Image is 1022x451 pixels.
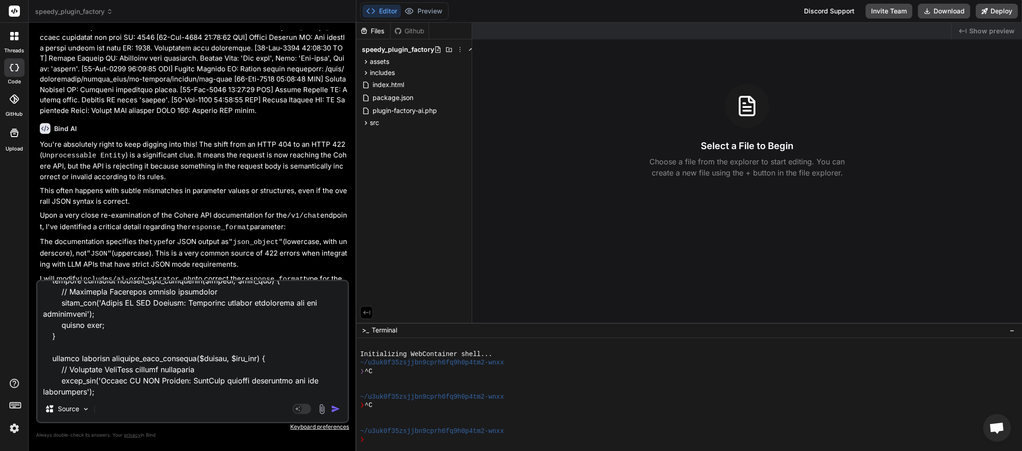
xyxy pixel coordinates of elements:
[40,139,347,182] p: You're absolutely right to keep digging into this! The shift from an HTTP 404 to an HTTP 422 ( ) ...
[401,5,446,18] button: Preview
[124,432,141,438] span: privacy
[370,118,379,127] span: src
[37,281,348,396] textarea: LOR ipsu do sit ame consectetu adip elit seddoei tempor inci utlab et dolo MA. <?ali enima Minimv...
[287,212,320,220] code: /v1/chat
[187,224,250,232] code: response_format
[362,326,369,335] span: >_
[372,92,414,103] span: package.json
[360,358,504,367] span: ~/u3uk0f35zsjjbn9cprh6fq9h0p4tm2-wnxx
[360,401,365,409] span: ❯
[8,78,21,86] label: code
[4,47,24,55] label: threads
[40,210,347,233] p: Upon a very close re-examination of the Cohere API documentation for the endpoint, I've identifie...
[643,156,851,178] p: Choose a file from the explorer to start editing. You can create a new file using the + button in...
[42,152,125,160] code: Unprocessable Entity
[365,401,373,409] span: ^C
[356,26,390,36] div: Files
[241,276,304,283] code: response_format
[360,435,365,444] span: ❯
[372,105,438,116] span: plugin-factory-ai.php
[866,4,912,19] button: Invite Team
[6,145,23,153] label: Upload
[35,7,113,16] span: speedy_plugin_factory
[372,326,397,335] span: Terminal
[372,79,405,90] span: index.html
[82,405,90,413] img: Pick Models
[362,45,434,54] span: speedy_plugin_factory
[40,274,347,295] p: I will modify to correct the type for the Cohere API call.
[983,414,1011,442] div: Open chat
[6,110,23,118] label: GitHub
[365,367,373,376] span: ^C
[360,350,492,358] span: Initializing WebContainer shell...
[40,186,347,207] p: This often happens with subtle mismatches in parameter values or structures, even if the overall ...
[36,431,349,439] p: Always double-check its answers. Your in Bind
[1008,323,1016,338] button: −
[149,238,166,246] code: type
[40,237,347,270] p: The documentation specifies the for JSON output as (lowercase, with underscore), not (uppercase)....
[79,276,196,283] code: includes/ai-orchestrator.php
[331,404,340,413] img: icon
[58,404,79,413] p: Source
[54,124,77,133] h6: Bind AI
[229,238,283,246] code: "json_object"
[918,4,970,19] button: Download
[1010,326,1015,335] span: −
[798,4,860,19] div: Discord Support
[370,57,389,66] span: assets
[976,4,1018,19] button: Deploy
[969,26,1015,36] span: Show preview
[362,5,401,18] button: Editor
[391,26,429,36] div: Github
[370,68,395,77] span: includes
[87,250,112,258] code: "JSON"
[36,423,349,431] p: Keyboard preferences
[360,367,365,376] span: ❯
[701,139,793,152] h3: Select a File to Begin
[360,393,504,401] span: ~/u3uk0f35zsjjbn9cprh6fq9h0p4tm2-wnxx
[6,420,22,436] img: settings
[317,404,327,414] img: attachment
[360,427,504,435] span: ~/u3uk0f35zsjjbn9cprh6fq9h0p4tm2-wnxx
